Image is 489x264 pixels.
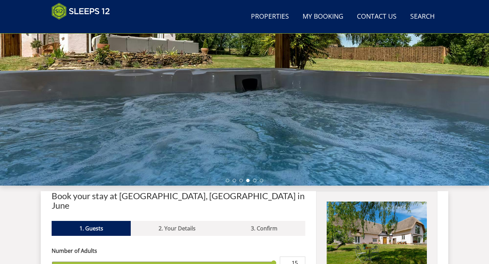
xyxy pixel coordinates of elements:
img: Sleeps 12 [52,3,110,20]
iframe: Customer reviews powered by Trustpilot [48,24,120,30]
a: Properties [248,9,292,24]
a: 1. Guests [52,221,131,236]
label: Number of Adults [52,247,305,255]
a: My Booking [300,9,346,24]
a: 2. Your Details [131,221,223,236]
a: Contact Us [354,9,399,24]
a: 3. Confirm [223,221,305,236]
a: Search [407,9,437,24]
h2: Book your stay at [GEOGRAPHIC_DATA], [GEOGRAPHIC_DATA] in June [52,191,305,210]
